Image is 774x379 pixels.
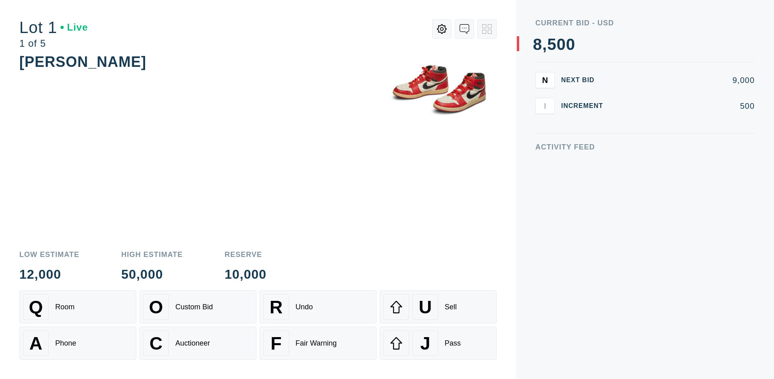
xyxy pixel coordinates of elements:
[19,39,88,48] div: 1 of 5
[380,327,497,360] button: JPass
[225,268,266,281] div: 10,000
[19,251,79,258] div: Low Estimate
[19,290,136,323] button: QRoom
[535,72,555,88] button: N
[149,297,163,317] span: O
[175,339,210,348] div: Auctioneer
[445,339,461,348] div: Pass
[19,327,136,360] button: APhone
[566,36,575,52] div: 0
[60,23,88,32] div: Live
[547,36,556,52] div: 5
[561,77,610,83] div: Next Bid
[260,327,377,360] button: FFair Warning
[380,290,497,323] button: USell
[420,333,430,354] span: J
[561,103,610,109] div: Increment
[150,333,162,354] span: C
[139,290,256,323] button: OCustom Bid
[55,303,75,311] div: Room
[542,75,548,85] span: N
[535,98,555,114] button: I
[29,333,42,354] span: A
[225,251,266,258] div: Reserve
[19,54,146,70] div: [PERSON_NAME]
[557,36,566,52] div: 0
[175,303,213,311] div: Custom Bid
[445,303,457,311] div: Sell
[295,303,313,311] div: Undo
[139,327,256,360] button: CAuctioneer
[542,36,547,197] div: ,
[533,36,542,52] div: 8
[616,76,755,84] div: 9,000
[270,297,283,317] span: R
[19,268,79,281] div: 12,000
[419,297,432,317] span: U
[121,268,183,281] div: 50,000
[260,290,377,323] button: RUndo
[535,143,755,151] div: Activity Feed
[270,333,281,354] span: F
[544,101,546,110] span: I
[535,19,755,27] div: Current Bid - USD
[295,339,337,348] div: Fair Warning
[121,251,183,258] div: High Estimate
[616,102,755,110] div: 500
[55,339,76,348] div: Phone
[29,297,43,317] span: Q
[19,19,88,35] div: Lot 1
